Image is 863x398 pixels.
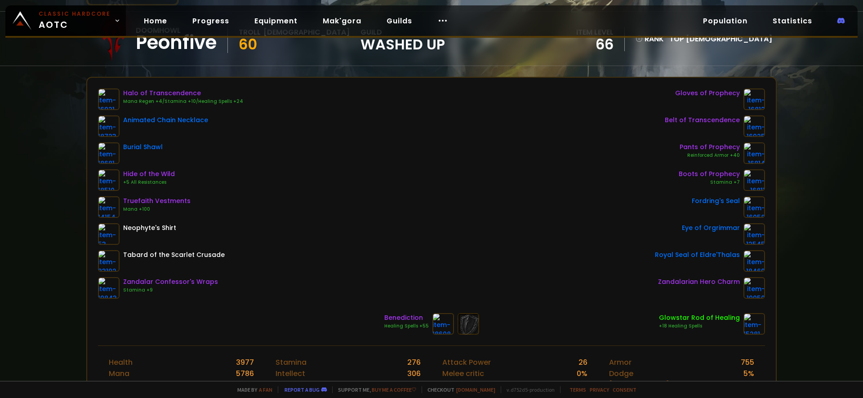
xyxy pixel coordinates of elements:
div: Royal Seal of Eldre'Thalas [655,250,740,260]
div: Fordring's Seal [692,196,740,206]
div: Stamina +9 [123,287,218,294]
div: Halo of Transcendence [123,88,243,98]
div: Pants of Prophecy [680,142,740,152]
div: Range critic [442,379,486,390]
img: item-16811 [743,169,765,191]
div: Melee critic [442,368,484,379]
img: item-23192 [98,250,120,272]
div: Zandalar Confessor's Wraps [123,277,218,287]
div: Mana [109,368,129,379]
div: 276 [407,357,421,368]
span: Checkout [422,386,495,393]
div: Stamina +7 [679,179,740,186]
div: Intellect [276,368,305,379]
img: item-19843 [98,277,120,299]
div: Glowstar Rod of Healing [659,313,740,323]
a: [DOMAIN_NAME] [456,386,495,393]
div: 3977 [236,357,254,368]
div: [PERSON_NAME] [609,379,669,390]
div: 66 [576,38,614,51]
div: Mana +100 [123,206,191,213]
div: Boots of Prophecy [679,169,740,179]
div: Mana Regen +4/Stamina +10/Healing Spells +24 [123,98,243,105]
a: Terms [569,386,586,393]
div: Reinforced Armor +40 [680,152,740,159]
a: Guilds [379,12,419,30]
div: Neophyte's Shirt [123,223,176,233]
div: Burial Shawl [123,142,163,152]
img: item-16925 [743,115,765,137]
img: item-16921 [98,88,120,110]
img: item-19950 [743,277,765,299]
div: Animated Chain Necklace [123,115,208,125]
a: Privacy [590,386,609,393]
img: item-15281 [743,313,765,335]
a: Equipment [247,12,305,30]
img: item-18681 [98,142,120,164]
div: 0 % [577,368,587,379]
small: Classic Hardcore [39,10,111,18]
div: Peonfive [136,36,217,49]
img: item-18723 [98,115,120,137]
div: Belt of Transcendence [665,115,740,125]
img: item-12545 [743,223,765,245]
div: Truefaith Vestments [123,196,191,206]
a: Buy me a coffee [372,386,416,393]
img: item-53 [98,223,120,245]
div: 306 [407,368,421,379]
div: Armor [609,357,632,368]
div: 0 % [743,379,754,390]
span: Support me, [332,386,416,393]
span: AOTC [39,10,111,31]
img: item-18510 [98,169,120,191]
span: v. d752d5 - production [501,386,555,393]
img: item-16058 [743,196,765,218]
div: +5 All Resistances [123,179,175,186]
img: item-16814 [743,142,765,164]
a: Statistics [765,12,819,30]
span: Washed Up [360,38,445,51]
div: Dodge [609,368,633,379]
div: 26 [578,357,587,368]
div: Zandalarian Hero Charm [658,277,740,287]
img: item-16812 [743,88,765,110]
span: Made by [232,386,272,393]
div: Health [109,357,133,368]
span: 60 [239,34,257,54]
div: guild [360,27,445,51]
a: Progress [185,12,236,30]
div: +18 Healing Spells [659,323,740,330]
div: Eye of Orgrimmar [682,223,740,233]
div: Strength [276,379,307,390]
img: item-14154 [98,196,120,218]
span: [DEMOGRAPHIC_DATA] [686,34,772,44]
img: item-18469 [743,250,765,272]
div: Top [669,33,772,44]
a: Mak'gora [316,12,369,30]
a: Classic HardcoreAOTC [5,5,126,36]
div: 5 % [743,368,754,379]
div: 5 % [577,379,587,390]
div: Stamina [276,357,307,368]
a: Report a bug [285,386,320,393]
div: Benediction [384,313,429,323]
a: Home [137,12,174,30]
div: Attack Power [442,357,491,368]
div: Healing Spells +55 [384,323,429,330]
div: Hide of the Wild [123,169,175,179]
div: 755 [741,357,754,368]
div: 36 [412,379,421,390]
div: 5786 [236,368,254,379]
a: a fan [259,386,272,393]
a: Consent [613,386,636,393]
img: item-18608 [432,313,454,335]
a: Population [696,12,755,30]
div: Tabard of the Scarlet Crusade [123,250,225,260]
div: rank [636,33,664,44]
div: Gloves of Prophecy [675,88,740,98]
